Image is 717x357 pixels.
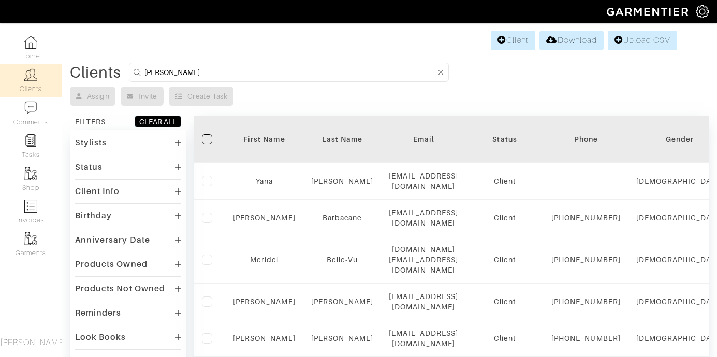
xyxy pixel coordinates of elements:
div: Status [474,134,536,144]
img: reminder-icon-8004d30b9f0a5d33ae49ab947aed9ed385cf756f9e5892f1edd6e32f2345188e.png [24,134,37,147]
th: Toggle SortBy [303,116,382,163]
img: garmentier-logo-header-white-b43fb05a5012e4ada735d5af1a66efaba907eab6374d6393d1fbf88cb4ef424d.png [602,3,696,21]
button: CLEAR ALL [135,116,181,127]
div: Look Books [75,332,126,343]
div: Clients [70,67,121,78]
a: [PERSON_NAME] [311,334,374,343]
a: Belle-Vu [327,256,358,264]
a: Barbacane [323,214,362,222]
div: First Name [233,134,296,144]
div: Client [474,255,536,265]
a: [PERSON_NAME] [233,214,296,222]
div: Last Name [311,134,374,144]
div: Anniversary Date [75,235,150,245]
div: [PHONE_NUMBER] [551,213,621,223]
th: Toggle SortBy [225,116,303,163]
input: Search by name, email, phone, city, or state [144,66,436,79]
div: Products Owned [75,259,148,270]
div: [EMAIL_ADDRESS][DOMAIN_NAME] [389,291,458,312]
img: garments-icon-b7da505a4dc4fd61783c78ac3ca0ef83fa9d6f193b1c9dc38574b1d14d53ca28.png [24,232,37,245]
img: comment-icon-a0a6a9ef722e966f86d9cbdc48e553b5cf19dbc54f86b18d962a5391bc8f6eb6.png [24,101,37,114]
a: [PERSON_NAME] [233,334,296,343]
div: CLEAR ALL [139,116,177,127]
img: dashboard-icon-dbcd8f5a0b271acd01030246c82b418ddd0df26cd7fceb0bd07c9910d44c42f6.png [24,36,37,49]
div: Stylists [75,138,107,148]
a: Upload CSV [608,31,677,50]
div: Products Not Owned [75,284,165,294]
div: Client [474,213,536,223]
div: [EMAIL_ADDRESS][DOMAIN_NAME] [389,207,458,228]
img: gear-icon-white-bd11855cb880d31180b6d7d6211b90ccbf57a29d726f0c71d8c61bd08dd39cc2.png [696,5,709,18]
a: [PERSON_NAME] [233,297,296,306]
a: [PERSON_NAME] [311,177,374,185]
a: Download [539,31,603,50]
div: Birthday [75,211,112,221]
div: [PHONE_NUMBER] [551,255,621,265]
div: Client Info [75,186,120,197]
a: [PERSON_NAME] [311,297,374,306]
div: [DOMAIN_NAME][EMAIL_ADDRESS][DOMAIN_NAME] [389,244,458,275]
div: [PHONE_NUMBER] [551,296,621,307]
div: Client [474,333,536,344]
div: Email [389,134,458,144]
img: garments-icon-b7da505a4dc4fd61783c78ac3ca0ef83fa9d6f193b1c9dc38574b1d14d53ca28.png [24,167,37,180]
div: Phone [551,134,621,144]
th: Toggle SortBy [466,116,544,163]
a: Client [491,31,535,50]
img: orders-icon-0abe47150d42831381b5fb84f609e132dff9fe21cb692f30cb5eec754e2cba89.png [24,200,37,213]
a: Yana [256,177,273,185]
a: Meridel [250,256,279,264]
div: FILTERS [75,116,106,127]
div: Client [474,176,536,186]
div: [EMAIL_ADDRESS][DOMAIN_NAME] [389,171,458,191]
div: Client [474,296,536,307]
img: clients-icon-6bae9207a08558b7cb47a8932f037763ab4055f8c8b6bfacd5dc20c3e0201464.png [24,68,37,81]
div: [EMAIL_ADDRESS][DOMAIN_NAME] [389,328,458,349]
div: Status [75,162,103,172]
div: [PHONE_NUMBER] [551,333,621,344]
div: Reminders [75,308,121,318]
